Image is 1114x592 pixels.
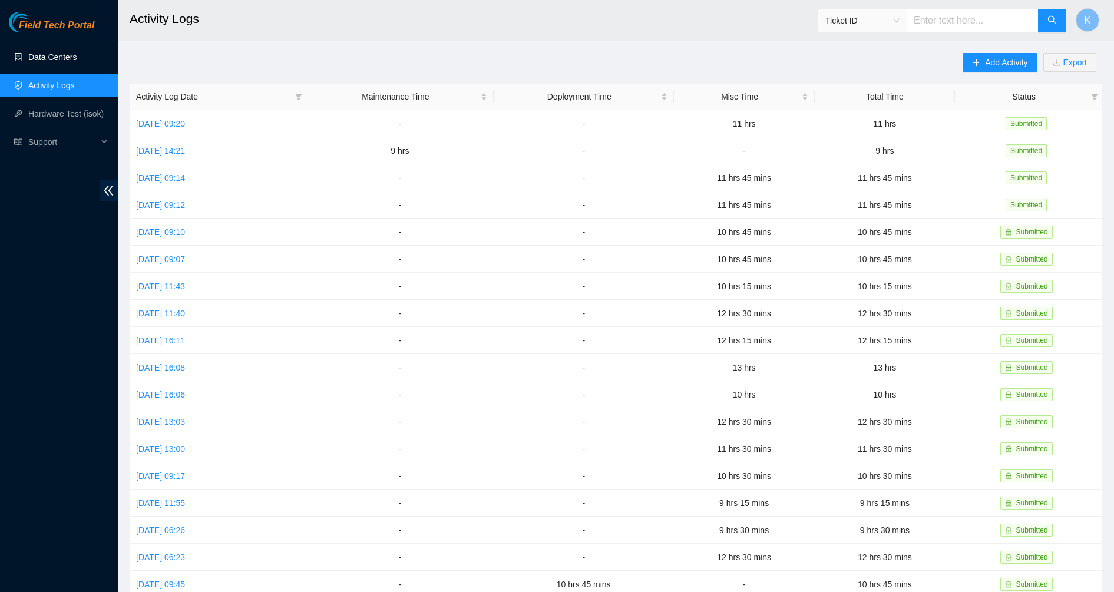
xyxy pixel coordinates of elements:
span: lock [1005,581,1012,588]
td: 11 hrs 45 mins [815,191,956,219]
td: - [306,273,494,300]
td: - [306,110,494,137]
td: - [494,435,674,462]
span: lock [1005,418,1012,425]
th: Total Time [815,84,956,110]
td: - [674,137,815,164]
span: Activity Log Date [136,90,290,103]
button: K [1076,8,1099,32]
td: - [494,273,674,300]
a: Data Centers [28,52,77,62]
td: - [306,544,494,571]
span: lock [1005,283,1012,290]
a: [DATE] 06:23 [136,553,185,562]
a: [DATE] 09:07 [136,254,185,264]
td: 9 hrs 15 mins [674,490,815,517]
span: filter [1089,88,1100,105]
td: - [306,462,494,490]
td: 11 hrs 45 mins [674,164,815,191]
span: lock [1005,256,1012,263]
span: filter [1091,93,1098,100]
td: - [494,544,674,571]
td: - [306,408,494,435]
span: lock [1005,337,1012,344]
td: 10 hrs 45 mins [815,219,956,246]
a: [DATE] 11:40 [136,309,185,318]
span: Submitted [1016,553,1048,561]
td: 11 hrs [815,110,956,137]
span: Ticket ID [825,12,900,29]
span: Submitted [1016,391,1048,399]
td: 9 hrs 30 mins [674,517,815,544]
td: - [306,490,494,517]
img: Akamai Technologies [9,12,59,32]
td: 12 hrs 30 mins [674,300,815,327]
span: Submitted [1016,228,1048,236]
td: 12 hrs 30 mins [815,300,956,327]
td: 10 hrs 30 mins [815,462,956,490]
td: - [306,164,494,191]
td: - [494,517,674,544]
button: search [1038,9,1066,32]
a: [DATE] 16:06 [136,390,185,399]
td: 12 hrs 15 mins [815,327,956,354]
td: - [306,327,494,354]
td: - [494,490,674,517]
td: 10 hrs [674,381,815,408]
td: - [306,435,494,462]
a: [DATE] 06:26 [136,525,185,535]
span: Support [28,130,98,154]
a: [DATE] 09:45 [136,580,185,589]
span: read [14,138,22,146]
td: 10 hrs 45 mins [674,219,815,246]
td: - [494,408,674,435]
a: [DATE] 11:55 [136,498,185,508]
td: 9 hrs [306,137,494,164]
span: filter [295,93,302,100]
span: lock [1005,472,1012,479]
td: - [306,517,494,544]
span: lock [1005,500,1012,507]
a: [DATE] 11:43 [136,282,185,291]
span: Submitted [1016,418,1048,426]
span: Submitted [1016,499,1048,507]
td: 10 hrs 45 mins [674,246,815,273]
span: Submitted [1006,144,1047,157]
td: 9 hrs [815,137,956,164]
span: plus [972,58,980,68]
td: - [494,300,674,327]
td: 9 hrs 30 mins [815,517,956,544]
a: [DATE] 13:00 [136,444,185,454]
td: 12 hrs 30 mins [674,408,815,435]
td: - [494,381,674,408]
td: - [306,381,494,408]
span: lock [1005,391,1012,398]
button: downloadExport [1043,53,1096,72]
td: 12 hrs 30 mins [815,544,956,571]
a: [DATE] 14:21 [136,146,185,156]
a: Akamai TechnologiesField Tech Portal [9,21,94,37]
span: Submitted [1016,472,1048,480]
span: lock [1005,445,1012,452]
a: [DATE] 09:20 [136,119,185,128]
td: 10 hrs [815,381,956,408]
td: 11 hrs 30 mins [674,435,815,462]
a: [DATE] 09:17 [136,471,185,481]
td: - [494,191,674,219]
td: 11 hrs 45 mins [674,191,815,219]
td: - [494,246,674,273]
td: 11 hrs [674,110,815,137]
a: [DATE] 16:08 [136,363,185,372]
button: plusAdd Activity [963,53,1037,72]
td: - [494,462,674,490]
span: double-left [100,180,118,201]
span: Submitted [1006,171,1047,184]
td: 12 hrs 30 mins [815,408,956,435]
span: Submitted [1016,282,1048,290]
span: Submitted [1016,336,1048,345]
td: 13 hrs [674,354,815,381]
td: 13 hrs [815,354,956,381]
input: Enter text here... [907,9,1039,32]
td: 11 hrs 45 mins [815,164,956,191]
a: [DATE] 09:14 [136,173,185,183]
